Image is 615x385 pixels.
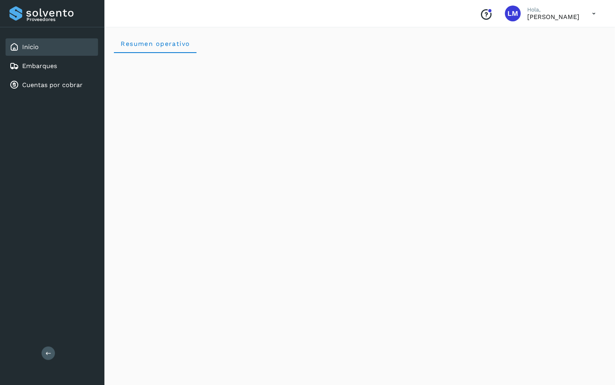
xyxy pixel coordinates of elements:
[26,17,95,22] p: Proveedores
[6,76,98,94] div: Cuentas por cobrar
[22,43,39,51] a: Inicio
[120,40,190,47] span: Resumen operativo
[22,62,57,70] a: Embarques
[6,57,98,75] div: Embarques
[6,38,98,56] div: Inicio
[22,81,83,89] a: Cuentas por cobrar
[527,6,580,13] p: Hola,
[527,13,580,21] p: LAURA MUÑIZ DOMINGUEZ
